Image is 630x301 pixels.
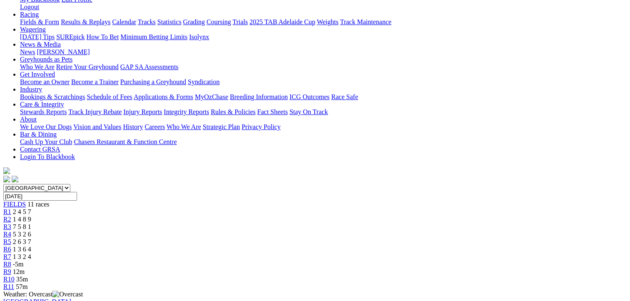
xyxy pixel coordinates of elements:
[183,18,205,25] a: Grading
[157,18,182,25] a: Statistics
[20,63,55,70] a: Who We Are
[20,78,627,86] div: Get Involved
[195,93,228,100] a: MyOzChase
[20,33,55,40] a: [DATE] Tips
[52,291,83,298] img: Overcast
[3,253,11,260] a: R7
[189,33,209,40] a: Isolynx
[3,276,15,283] a: R10
[20,138,72,145] a: Cash Up Your Club
[20,108,627,116] div: Care & Integrity
[20,56,72,63] a: Greyhounds as Pets
[289,108,328,115] a: Stay On Track
[3,216,11,223] a: R2
[164,108,209,115] a: Integrity Reports
[3,268,11,275] a: R9
[13,253,31,260] span: 1 3 2 4
[123,108,162,115] a: Injury Reports
[13,208,31,215] span: 2 4 5 7
[232,18,248,25] a: Trials
[13,238,31,245] span: 2 6 3 7
[20,3,39,10] a: Logout
[3,238,11,245] a: R5
[20,48,627,56] div: News & Media
[230,93,288,100] a: Breeding Information
[20,78,70,85] a: Become an Owner
[56,33,85,40] a: SUREpick
[120,78,186,85] a: Purchasing a Greyhound
[188,78,219,85] a: Syndication
[20,131,57,138] a: Bar & Dining
[71,78,119,85] a: Become a Trainer
[20,86,42,93] a: Industry
[340,18,391,25] a: Track Maintenance
[3,291,83,298] span: Weather: Overcast
[20,138,627,146] div: Bar & Dining
[56,63,119,70] a: Retire Your Greyhound
[167,123,201,130] a: Who We Are
[37,48,90,55] a: [PERSON_NAME]
[68,108,122,115] a: Track Injury Rebate
[317,18,339,25] a: Weights
[3,261,11,268] span: R8
[3,283,14,290] span: R11
[20,11,39,18] a: Racing
[3,176,10,182] img: facebook.svg
[3,192,77,201] input: Select date
[242,123,281,130] a: Privacy Policy
[20,123,72,130] a: We Love Our Dogs
[13,268,25,275] span: 12m
[87,33,119,40] a: How To Bet
[20,18,59,25] a: Fields & Form
[203,123,240,130] a: Strategic Plan
[120,33,187,40] a: Minimum Betting Limits
[20,71,55,78] a: Get Involved
[20,123,627,131] div: About
[13,246,31,253] span: 1 3 6 4
[13,223,31,230] span: 7 5 8 1
[144,123,165,130] a: Careers
[20,101,64,108] a: Care & Integrity
[120,63,179,70] a: GAP SA Assessments
[73,123,121,130] a: Vision and Values
[20,108,67,115] a: Stewards Reports
[3,167,10,174] img: logo-grsa-white.png
[20,153,75,160] a: Login To Blackbook
[20,26,46,33] a: Wagering
[3,223,11,230] a: R3
[87,93,132,100] a: Schedule of Fees
[13,216,31,223] span: 1 4 8 9
[74,138,177,145] a: Chasers Restaurant & Function Centre
[20,146,60,153] a: Contact GRSA
[13,231,31,238] span: 5 3 2 6
[3,246,11,253] a: R6
[3,231,11,238] a: R4
[20,18,627,26] div: Racing
[207,18,231,25] a: Coursing
[16,276,28,283] span: 35m
[289,93,329,100] a: ICG Outcomes
[211,108,256,115] a: Rules & Policies
[20,33,627,41] div: Wagering
[27,201,49,208] span: 11 races
[3,208,11,215] a: R1
[20,93,627,101] div: Industry
[20,41,61,48] a: News & Media
[112,18,136,25] a: Calendar
[61,18,110,25] a: Results & Replays
[3,201,26,208] a: FIELDS
[20,93,85,100] a: Bookings & Scratchings
[16,283,27,290] span: 57m
[13,261,24,268] span: -5m
[249,18,315,25] a: 2025 TAB Adelaide Cup
[123,123,143,130] a: History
